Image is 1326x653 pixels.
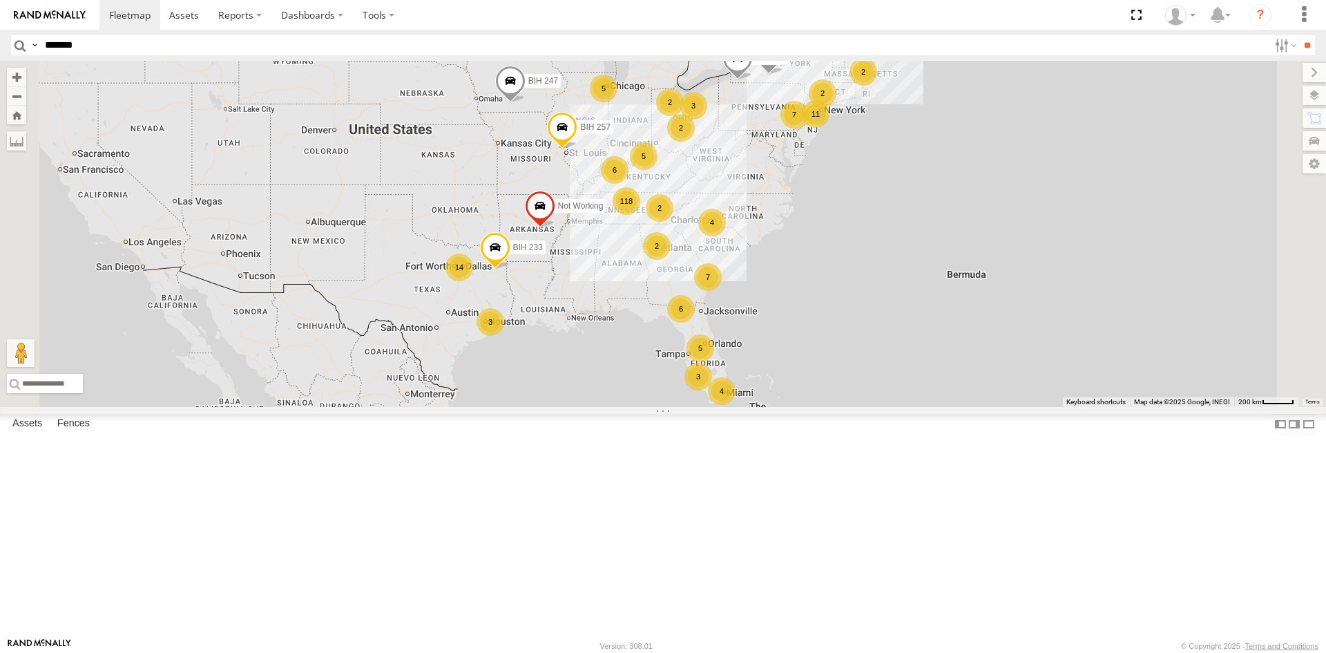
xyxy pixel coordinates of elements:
div: 6 [667,295,695,323]
div: 3 [684,363,712,390]
button: Drag Pegman onto the map to open Street View [7,339,35,367]
div: 6 [601,156,628,184]
a: Visit our Website [8,639,71,653]
i: ? [1249,4,1271,26]
div: 4 [708,377,736,405]
div: 4 [698,209,726,236]
span: BIH 257 [580,122,610,132]
div: 5 [686,334,714,362]
div: 7 [780,101,808,129]
div: 5 [630,142,657,170]
img: rand-logo.svg [14,10,86,20]
div: 3 [477,308,504,336]
div: © Copyright 2025 - [1181,642,1318,650]
button: Zoom Home [7,106,26,124]
label: Map Settings [1303,154,1326,173]
a: Terms (opens in new tab) [1305,399,1320,405]
span: BIH 108 [756,53,785,62]
span: Not Working [558,201,604,211]
button: Zoom out [7,86,26,106]
div: Version: 308.01 [600,642,653,650]
a: Terms and Conditions [1245,642,1318,650]
div: 2 [646,194,673,222]
span: 200 km [1238,398,1262,406]
label: Hide Summary Table [1302,414,1316,434]
span: Map data ©2025 Google, INEGI [1134,398,1230,406]
label: Assets [6,415,49,434]
span: BIH 247 [528,76,558,86]
div: 2 [809,79,836,107]
div: 14 [445,254,473,281]
label: Fences [50,415,97,434]
label: Search Filter Options [1269,35,1299,55]
div: 11 [802,100,829,128]
label: Dock Summary Table to the Right [1287,414,1301,434]
label: Dock Summary Table to the Left [1274,414,1287,434]
div: 118 [613,187,640,215]
div: 2 [667,114,695,142]
div: 2 [656,88,684,116]
button: Map Scale: 200 km per 43 pixels [1234,397,1298,407]
div: 3 [680,92,707,120]
div: 2 [849,58,877,86]
button: Keyboard shortcuts [1066,397,1126,407]
div: 5 [590,75,617,102]
label: Measure [7,131,26,151]
span: BIH 233 [513,243,543,252]
div: 7 [694,263,722,291]
button: Zoom in [7,68,26,86]
div: Nele . [1160,5,1200,26]
div: 2 [643,232,671,260]
label: Search Query [29,35,40,55]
